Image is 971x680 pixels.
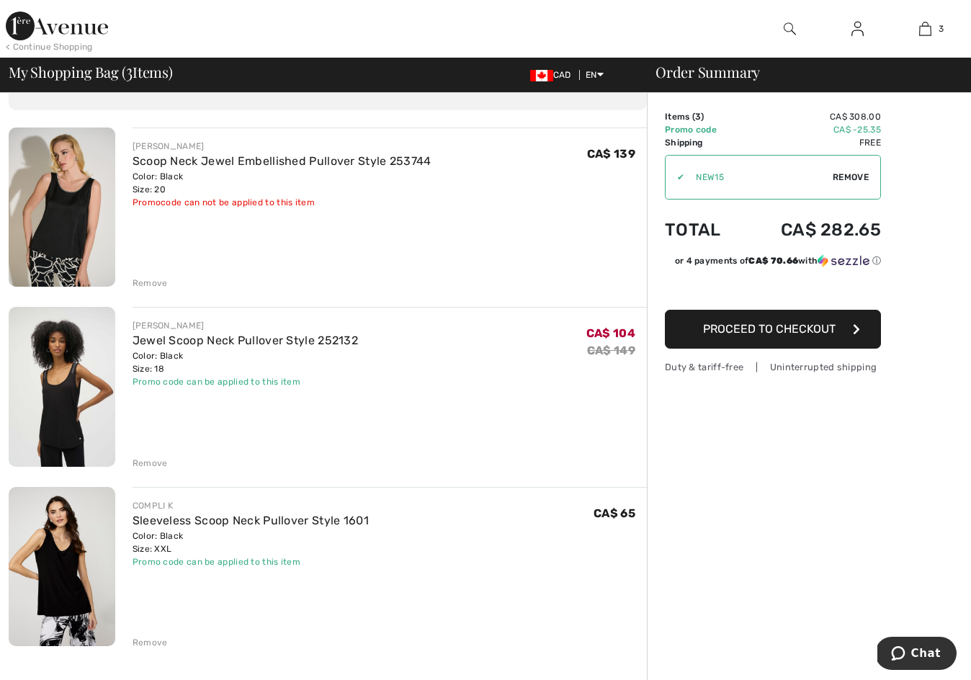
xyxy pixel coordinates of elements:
[133,636,168,649] div: Remove
[133,514,369,527] a: Sleeveless Scoop Neck Pullover Style 1601
[742,110,881,123] td: CA$ 308.00
[6,12,108,40] img: 1ère Avenue
[833,171,869,184] span: Remove
[9,65,173,79] span: My Shopping Bag ( Items)
[9,487,115,646] img: Sleeveless Scoop Neck Pullover Style 1601
[666,171,684,184] div: ✔
[784,20,796,37] img: search the website
[133,334,358,347] a: Jewel Scoop Neck Pullover Style 252132
[133,319,358,332] div: [PERSON_NAME]
[665,205,742,254] td: Total
[587,344,635,357] s: CA$ 149
[530,70,577,80] span: CAD
[638,65,962,79] div: Order Summary
[695,112,701,122] span: 3
[530,70,553,81] img: Canadian Dollar
[665,136,742,149] td: Shipping
[133,375,358,388] div: Promo code can be applied to this item
[877,637,957,673] iframe: Opens a widget where you can chat to one of our agents
[939,22,944,35] span: 3
[133,349,358,375] div: Color: Black Size: 18
[665,360,881,374] div: Duty & tariff-free | Uninterrupted shipping
[587,147,635,161] span: CA$ 139
[133,170,431,196] div: Color: Black Size: 20
[133,457,168,470] div: Remove
[665,254,881,272] div: or 4 payments ofCA$ 70.66withSezzle Click to learn more about Sezzle
[586,326,635,340] span: CA$ 104
[851,20,864,37] img: My Info
[665,272,881,305] iframe: PayPal-paypal
[133,529,369,555] div: Color: Black Size: XXL
[133,499,369,512] div: COMPLI K
[586,70,604,80] span: EN
[742,136,881,149] td: Free
[684,156,833,199] input: Promo code
[748,256,798,266] span: CA$ 70.66
[133,140,431,153] div: [PERSON_NAME]
[818,254,869,267] img: Sezzle
[665,110,742,123] td: Items ( )
[133,277,168,290] div: Remove
[703,322,836,336] span: Proceed to Checkout
[6,40,93,53] div: < Continue Shopping
[665,123,742,136] td: Promo code
[126,61,133,80] span: 3
[9,307,115,466] img: Jewel Scoop Neck Pullover Style 252132
[919,20,931,37] img: My Bag
[665,310,881,349] button: Proceed to Checkout
[133,196,431,209] div: Promocode can not be applied to this item
[133,154,431,168] a: Scoop Neck Jewel Embellished Pullover Style 253744
[675,254,881,267] div: or 4 payments of with
[133,555,369,568] div: Promo code can be applied to this item
[594,506,635,520] span: CA$ 65
[892,20,959,37] a: 3
[840,20,875,38] a: Sign In
[742,205,881,254] td: CA$ 282.65
[9,127,115,287] img: Scoop Neck Jewel Embellished Pullover Style 253744
[742,123,881,136] td: CA$ -25.35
